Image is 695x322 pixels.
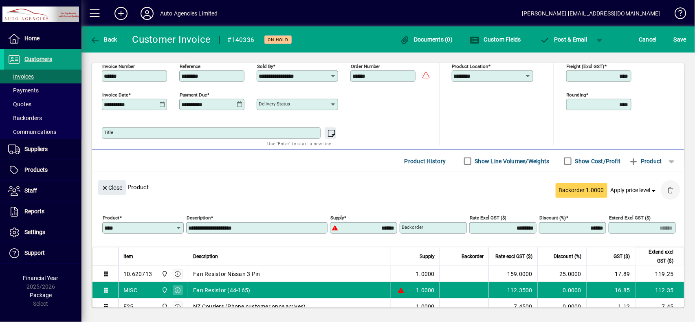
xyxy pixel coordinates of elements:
[268,37,288,42] span: On hold
[536,32,592,47] button: Post & Email
[4,125,81,139] a: Communications
[4,202,81,222] a: Reports
[462,252,484,261] span: Backorder
[103,215,119,221] mat-label: Product
[539,215,566,221] mat-label: Discount (%)
[8,101,31,107] span: Quotes
[81,32,126,47] app-page-header-button: Back
[637,32,659,47] button: Cancel
[193,252,218,261] span: Description
[495,252,532,261] span: Rate excl GST ($)
[257,64,273,69] mat-label: Sold by
[159,286,169,295] span: Rangiora
[24,166,48,173] span: Products
[351,64,380,69] mat-label: Order number
[661,186,680,194] app-page-header-button: Delete
[416,286,435,294] span: 1.0000
[672,32,688,47] button: Save
[522,7,660,20] div: [PERSON_NAME] [EMAIL_ADDRESS][DOMAIN_NAME]
[193,286,250,294] span: Fan Resistor (44-165)
[23,275,59,281] span: Financial Year
[609,215,651,221] mat-label: Extend excl GST ($)
[4,160,81,180] a: Products
[24,35,40,42] span: Home
[470,215,506,221] mat-label: Rate excl GST ($)
[625,154,666,169] button: Product
[123,286,137,294] div: MISC
[635,266,684,282] td: 119.25
[330,215,344,221] mat-label: Supply
[614,252,630,261] span: GST ($)
[134,6,160,21] button: Profile
[90,36,117,43] span: Back
[635,298,684,315] td: 7.45
[193,302,306,311] span: NZ Couriers (Phone customer once arrives)
[102,64,135,69] mat-label: Invoice number
[104,129,113,135] mat-label: Title
[398,32,455,47] button: Documents (0)
[268,139,332,148] mat-hint: Use 'Enter' to start a new line
[193,270,260,278] span: Fan Resistor Nissan 3 Pin
[4,28,81,49] a: Home
[123,302,134,311] div: E25
[24,187,37,194] span: Staff
[405,155,446,168] span: Product History
[554,252,581,261] span: Discount (%)
[537,282,586,298] td: 0.0000
[4,139,81,160] a: Suppliers
[123,252,133,261] span: Item
[629,155,662,168] span: Product
[4,243,81,263] a: Support
[661,180,680,200] button: Delete
[473,157,550,165] label: Show Line Volumes/Weights
[8,129,56,135] span: Communications
[123,270,152,278] div: 10.620713
[567,64,605,69] mat-label: Freight (excl GST)
[611,186,658,195] span: Apply price level
[24,229,45,235] span: Settings
[24,250,45,256] span: Support
[537,298,586,315] td: 0.0000
[540,36,587,43] span: ost & Email
[4,83,81,97] a: Payments
[586,282,635,298] td: 16.85
[88,32,119,47] button: Back
[607,183,661,198] button: Apply price level
[452,64,488,69] mat-label: Product location
[30,292,52,298] span: Package
[24,146,48,152] span: Suppliers
[494,270,532,278] div: 159.0000
[559,186,604,195] span: Backorder 1.0000
[494,302,532,311] div: 7.4500
[400,36,453,43] span: Documents (0)
[132,33,211,46] div: Customer Invoice
[187,215,211,221] mat-label: Description
[159,302,169,311] span: Rangiora
[92,172,684,202] div: Product
[8,115,42,121] span: Backorders
[586,298,635,315] td: 1.12
[402,224,423,230] mat-label: Backorder
[674,36,677,43] span: S
[554,36,558,43] span: P
[4,181,81,201] a: Staff
[8,73,34,80] span: Invoices
[494,286,532,294] div: 112.3500
[160,7,218,20] div: Auto Agencies Limited
[4,111,81,125] a: Backorders
[537,266,586,282] td: 25.0000
[416,302,435,311] span: 1.0000
[468,32,523,47] button: Custom Fields
[574,157,621,165] label: Show Cost/Profit
[4,222,81,243] a: Settings
[669,2,685,28] a: Knowledge Base
[4,97,81,111] a: Quotes
[8,87,39,94] span: Payments
[586,266,635,282] td: 17.89
[159,269,169,278] span: Rangiora
[635,282,684,298] td: 112.35
[180,64,200,69] mat-label: Reference
[228,33,255,46] div: #140336
[108,6,134,21] button: Add
[567,92,586,98] mat-label: Rounding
